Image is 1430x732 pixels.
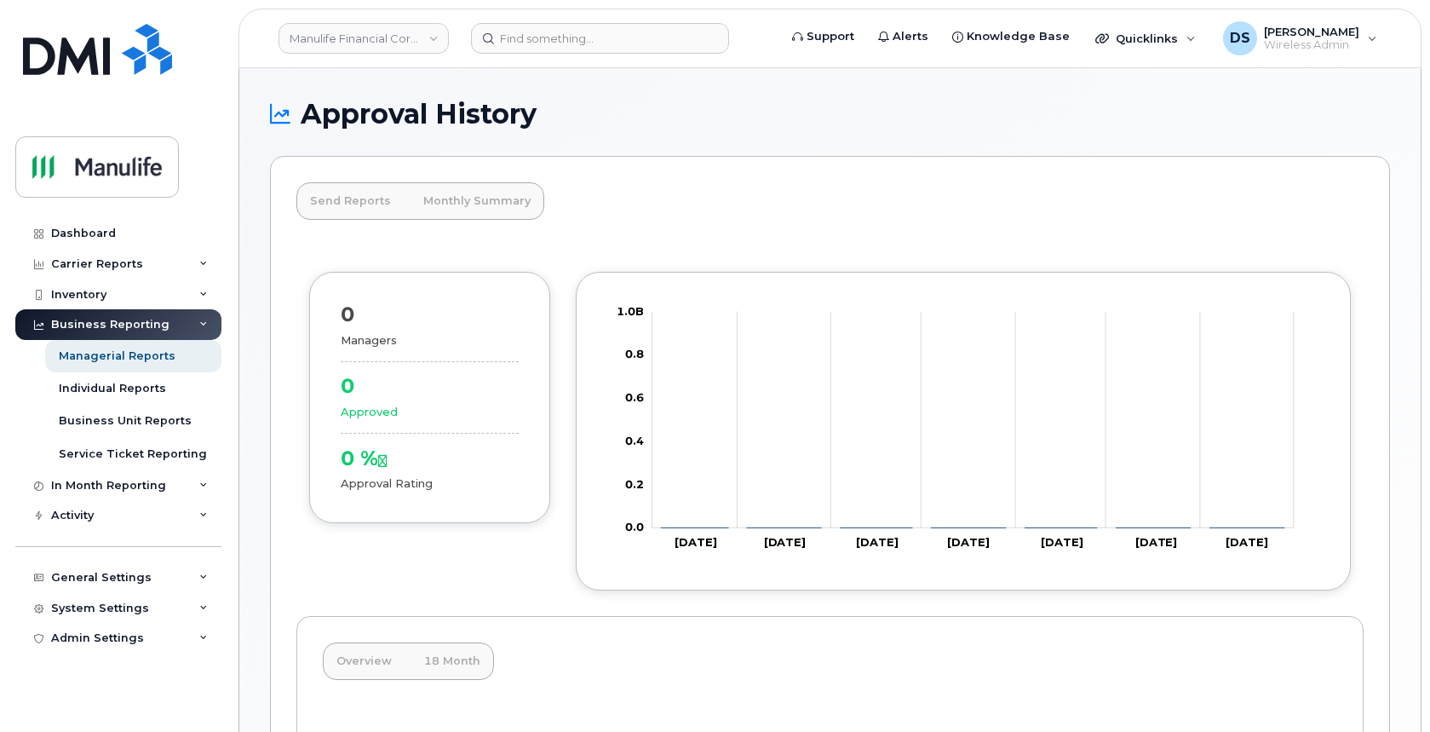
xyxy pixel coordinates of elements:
a: 18 Month [411,643,494,680]
a: Send Reports [296,182,405,220]
div: 0 % [341,447,519,470]
div: Approval Rating [341,476,519,492]
g: Chart [617,304,1295,550]
tspan: 0.8 [625,348,644,361]
a: Monthly Summary [410,182,544,220]
div: 0 [341,375,519,397]
tspan: 1.0B [617,304,644,318]
tspan: [DATE] [674,536,716,550]
tspan: [DATE] [763,536,806,550]
a: Overview [323,643,405,680]
tspan: [DATE] [1041,536,1083,550]
tspan: [DATE] [1226,536,1268,550]
tspan: [DATE] [1135,536,1178,550]
tspan: 0.4 [625,434,644,447]
tspan: 0.2 [625,477,644,491]
tspan: 0.0 [625,521,644,534]
div: 0 [341,303,519,326]
tspan: [DATE] [947,536,990,550]
h1: Approval History [270,99,1390,129]
tspan: 0.6 [625,391,644,405]
div: Approved [341,404,519,420]
div: Managers [341,332,519,349]
tspan: [DATE] [856,536,899,550]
